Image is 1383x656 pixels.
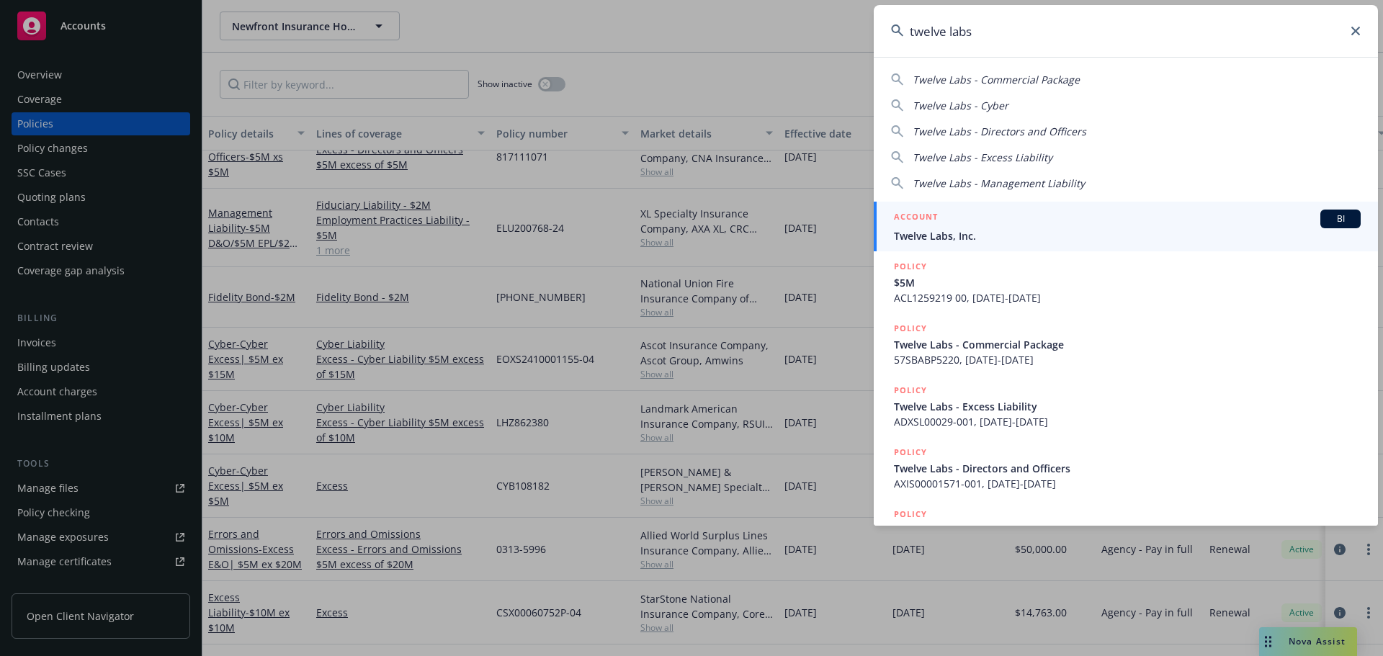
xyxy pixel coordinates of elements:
span: Twelve Labs - Excess Liability [913,150,1052,164]
span: Twelve Labs - Commercial Package [913,73,1080,86]
span: BI [1326,212,1355,225]
span: Twelve Labs - Commercial Package [894,523,1361,538]
a: POLICYTwelve Labs - Commercial Package [874,499,1378,561]
span: Twelve Labs - Directors and Officers [913,125,1086,138]
span: Twelve Labs - Commercial Package [894,337,1361,352]
h5: POLICY [894,445,927,459]
span: ADXSL00029-001, [DATE]-[DATE] [894,414,1361,429]
span: Twelve Labs, Inc. [894,228,1361,243]
span: 57SBABP5220, [DATE]-[DATE] [894,352,1361,367]
a: POLICY$5MACL1259219 00, [DATE]-[DATE] [874,251,1378,313]
span: Twelve Labs - Management Liability [913,176,1085,190]
a: ACCOUNTBITwelve Labs, Inc. [874,202,1378,251]
h5: POLICY [894,321,927,336]
h5: POLICY [894,383,927,397]
input: Search... [874,5,1378,57]
span: $5M [894,275,1361,290]
a: POLICYTwelve Labs - Commercial Package57SBABP5220, [DATE]-[DATE] [874,313,1378,375]
a: POLICYTwelve Labs - Excess LiabilityADXSL00029-001, [DATE]-[DATE] [874,375,1378,437]
span: Twelve Labs - Directors and Officers [894,461,1361,476]
span: AXIS00001571-001, [DATE]-[DATE] [894,476,1361,491]
h5: ACCOUNT [894,210,938,227]
h5: POLICY [894,259,927,274]
span: Twelve Labs - Cyber [913,99,1008,112]
span: ACL1259219 00, [DATE]-[DATE] [894,290,1361,305]
h5: POLICY [894,507,927,521]
a: POLICYTwelve Labs - Directors and OfficersAXIS00001571-001, [DATE]-[DATE] [874,437,1378,499]
span: Twelve Labs - Excess Liability [894,399,1361,414]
